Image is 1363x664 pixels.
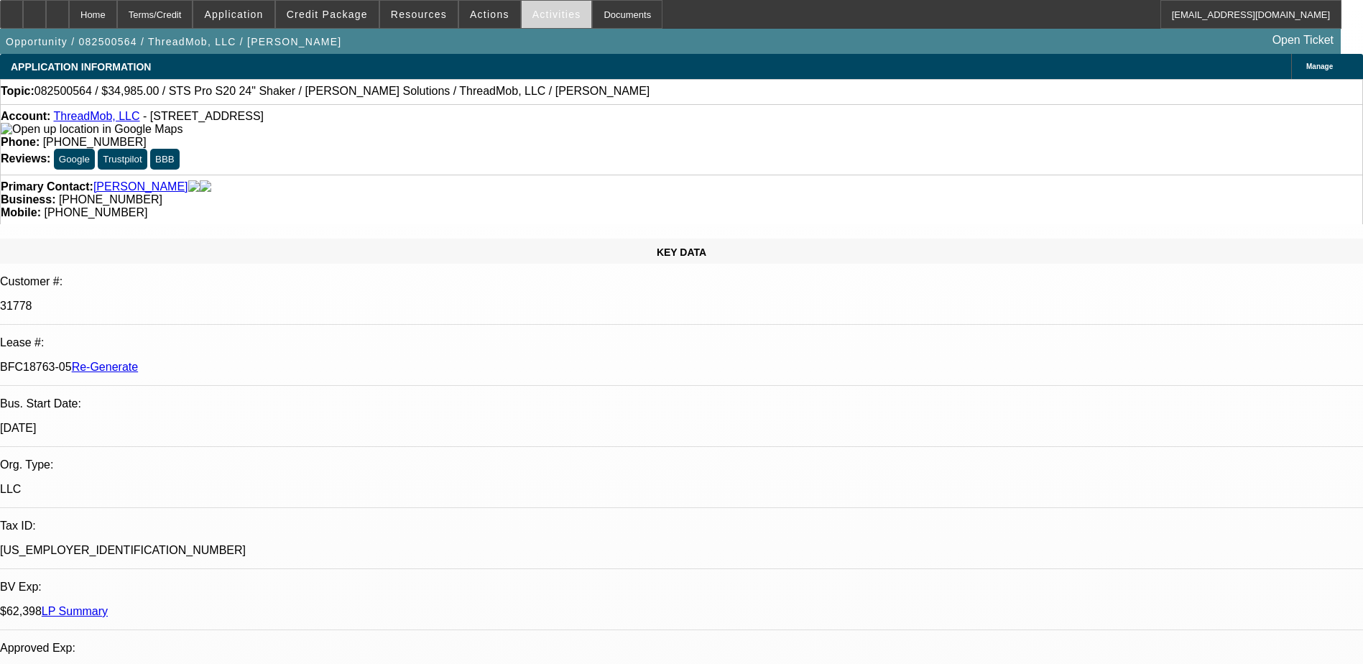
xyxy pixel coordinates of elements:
button: Google [54,149,95,170]
strong: Mobile: [1,206,41,218]
img: Open up location in Google Maps [1,123,182,136]
button: Actions [459,1,520,28]
strong: Primary Contact: [1,180,93,193]
span: 082500564 / $34,985.00 / STS Pro S20 24" Shaker / [PERSON_NAME] Solutions / ThreadMob, LLC / [PER... [34,85,650,98]
strong: Reviews: [1,152,50,165]
a: Open Ticket [1267,28,1339,52]
button: Application [193,1,274,28]
span: [PHONE_NUMBER] [43,136,147,148]
button: Credit Package [276,1,379,28]
span: [PHONE_NUMBER] [44,206,147,218]
span: [PHONE_NUMBER] [59,193,162,206]
span: Resources [391,9,447,20]
strong: Topic: [1,85,34,98]
a: LP Summary [42,605,108,617]
span: - [STREET_ADDRESS] [143,110,264,122]
button: Activities [522,1,592,28]
strong: Phone: [1,136,40,148]
a: [PERSON_NAME] [93,180,188,193]
strong: Account: [1,110,50,122]
button: Resources [380,1,458,28]
a: Re-Generate [72,361,139,373]
span: Activities [532,9,581,20]
button: Trustpilot [98,149,147,170]
span: KEY DATA [657,246,706,258]
span: Actions [470,9,509,20]
span: Application [204,9,263,20]
span: Credit Package [287,9,368,20]
button: BBB [150,149,180,170]
img: linkedin-icon.png [200,180,211,193]
span: Manage [1306,63,1333,70]
img: facebook-icon.png [188,180,200,193]
a: ThreadMob, LLC [53,110,139,122]
span: Opportunity / 082500564 / ThreadMob, LLC / [PERSON_NAME] [6,36,341,47]
span: APPLICATION INFORMATION [11,61,151,73]
strong: Business: [1,193,55,206]
a: View Google Maps [1,123,182,135]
